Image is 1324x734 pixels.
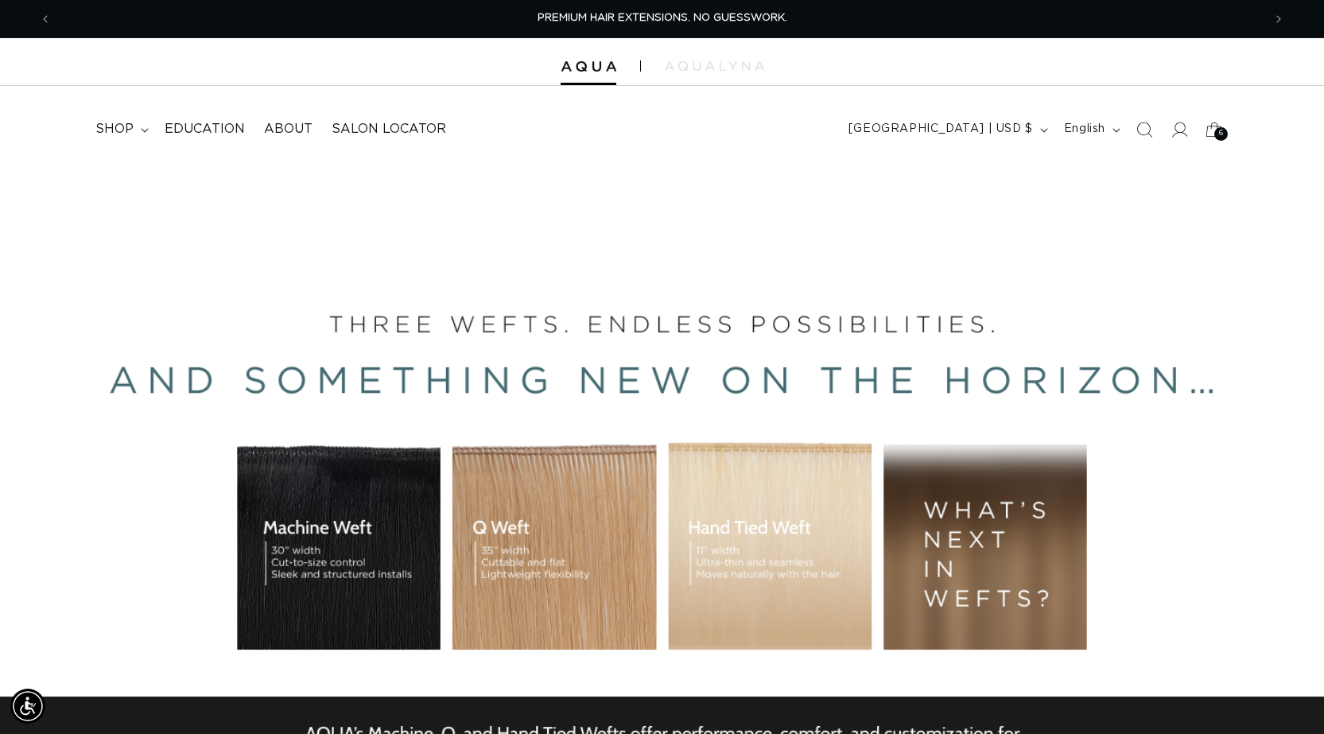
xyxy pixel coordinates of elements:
button: English [1054,115,1127,145]
img: aqualyna.com [665,61,764,71]
span: English [1064,121,1105,138]
a: About [254,111,322,147]
span: shop [95,121,134,138]
span: PREMIUM HAIR EXTENSIONS. NO GUESSWORK. [538,13,787,23]
button: Next announcement [1261,4,1296,34]
span: 6 [1219,127,1224,141]
div: Accessibility Menu [10,689,45,724]
a: Salon Locator [322,111,456,147]
iframe: Chat Widget [1244,658,1324,734]
span: Education [165,121,245,138]
span: Salon Locator [332,121,446,138]
button: Previous announcement [28,4,63,34]
img: Aqua Hair Extensions [561,61,616,72]
summary: shop [86,111,155,147]
button: [GEOGRAPHIC_DATA] | USD $ [839,115,1054,145]
a: Education [155,111,254,147]
span: About [264,121,313,138]
span: [GEOGRAPHIC_DATA] | USD $ [848,121,1033,138]
summary: Search [1127,112,1162,147]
